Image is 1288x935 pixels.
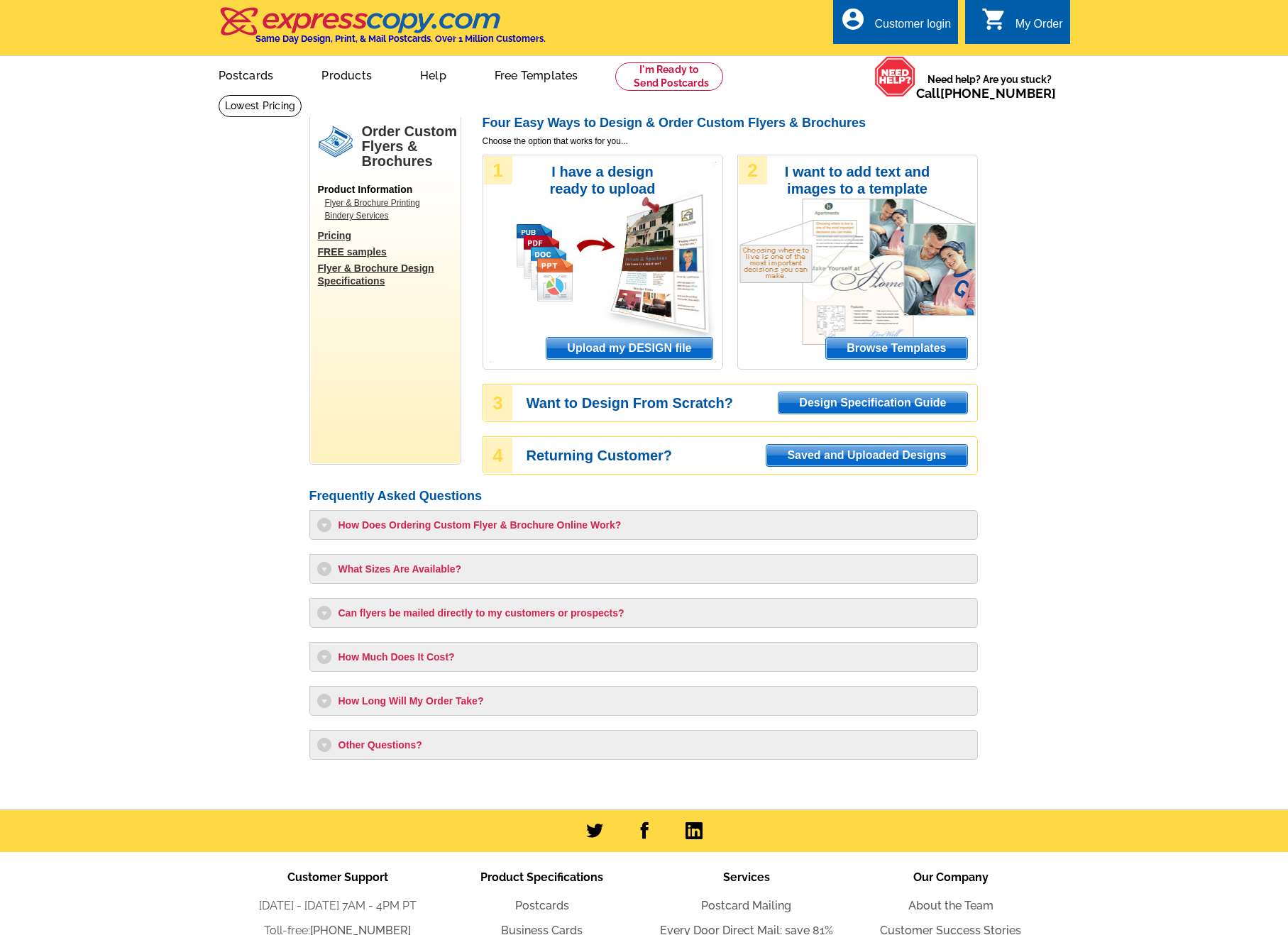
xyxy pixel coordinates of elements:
a: Postcards [196,57,297,91]
h3: Returning Customer? [527,449,976,462]
span: Need help? Are you stuck? [916,72,1063,101]
h2: Frequently Asked Questions [309,489,978,504]
div: 3 [484,385,512,421]
div: My Order [1015,18,1063,38]
img: flyers.png [318,124,353,160]
a: [PHONE_NUMBER] [940,86,1056,101]
h3: How Does Ordering Custom Flyer & Brochure Online Work? [317,518,970,532]
h2: Four Easy Ways to Design & Order Custom Flyers & Brochures [483,116,978,131]
h1: Order Custom Flyers & Brochures [362,124,460,169]
a: Postcard Mailing [701,899,791,912]
div: 1 [484,156,512,184]
a: Free Templates [472,57,601,91]
h3: Want to Design From Scratch? [527,397,976,409]
a: Design Specification Guide [778,392,967,414]
a: Help [397,57,469,91]
span: Browse Templates [826,338,967,359]
a: shopping_cart My Order [981,16,1063,33]
h3: I want to add text and images to a template [785,163,930,197]
a: Upload my DESIGN file [546,337,712,360]
a: Flyer & Brochure Printing [325,197,453,209]
h3: I have a design ready to upload [530,163,676,197]
h3: How Much Does It Cost? [317,650,970,664]
h3: How Long Will My Order Take? [317,694,970,708]
span: Call [916,86,1056,101]
a: Postcards [515,899,569,912]
a: Pricing [318,229,460,242]
a: Bindery Services [325,209,453,222]
a: account_circle Customer login [840,16,951,33]
div: 4 [484,438,512,473]
a: Flyer & Brochure Design Specifications [318,262,460,287]
span: Saved and Uploaded Designs [766,445,967,466]
h3: What Sizes Are Available? [317,562,970,576]
span: Product Information [318,184,413,195]
a: Products [299,57,395,91]
a: Browse Templates [825,337,967,360]
h3: Can flyers be mailed directly to my customers or prospects? [317,606,970,620]
h3: Other Questions? [317,738,970,752]
a: About the Team [908,899,993,912]
a: FREE samples [318,245,460,258]
i: account_circle [840,6,866,32]
li: [DATE] - [DATE] 7AM - 4PM PT [236,897,440,914]
span: Choose the option that works for you... [483,135,978,148]
span: Product Specifications [480,870,603,884]
span: Services [723,870,770,884]
span: Upload my DESIGN file [546,338,712,359]
div: 2 [739,156,767,184]
h4: Same Day Design, Print, & Mail Postcards. Over 1 Million Customers. [255,33,546,44]
i: shopping_cart [981,6,1007,32]
a: Same Day Design, Print, & Mail Postcards. Over 1 Million Customers. [219,17,546,44]
span: Customer Support [287,870,388,884]
span: Design Specification Guide [778,392,967,414]
span: Our Company [913,870,989,884]
div: Customer login [874,18,951,38]
img: help [874,56,916,97]
a: Saved and Uploaded Designs [766,444,967,467]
